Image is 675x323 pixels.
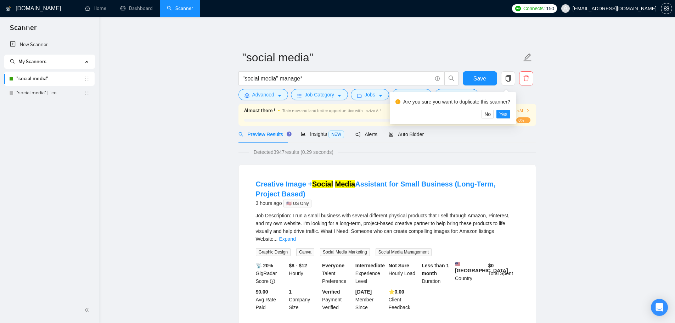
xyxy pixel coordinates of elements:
[242,49,522,66] input: Scanner name...
[563,6,568,11] span: user
[321,288,354,311] div: Payment Verified
[85,5,106,11] a: homeHome
[523,53,532,62] span: edit
[444,71,459,85] button: search
[487,262,520,285] div: Total Spent
[335,180,355,188] mark: Media
[283,200,311,207] span: 🇺🇸 US Only
[376,248,432,256] span: Social Media Management
[488,263,494,268] b: $ 0
[519,75,533,82] span: delete
[4,86,95,100] li: "social media" | "co
[16,72,84,86] a: "social media"
[16,86,84,100] a: "social media" | "co
[355,132,360,137] span: notification
[84,306,91,313] span: double-left
[355,289,372,295] b: [DATE]
[282,108,381,113] span: Train now and land better opportunities with Laziza AI !
[320,248,370,256] span: Social Media Marketing
[6,3,11,15] img: logo
[523,5,545,12] span: Connects:
[365,91,375,99] span: Jobs
[10,38,89,52] a: New Scanner
[422,263,449,276] b: Less than 1 month
[455,262,508,273] b: [GEOGRAPHIC_DATA]
[501,75,515,82] span: copy
[519,71,533,85] button: delete
[389,132,394,137] span: robot
[291,89,348,100] button: barsJob Categorycaret-down
[322,263,344,268] b: Everyone
[337,93,342,98] span: caret-down
[355,263,385,268] b: Intermediate
[357,93,362,98] span: folder
[84,76,90,82] span: holder
[120,5,153,11] a: dashboardDashboard
[321,262,354,285] div: Talent Preference
[516,117,530,123] span: 0%
[420,262,454,285] div: Duration
[287,288,321,311] div: Company Size
[4,72,95,86] li: "social media"
[256,199,519,207] div: 3 hours ago
[274,236,278,242] span: ...
[661,6,672,11] a: setting
[389,289,404,295] b: ⭐️ 0.00
[238,132,243,137] span: search
[387,262,421,285] div: Hourly Load
[499,110,507,118] span: Yes
[256,212,519,243] div: Job Description: I run a small business with several different physical products that I sell thro...
[389,132,424,137] span: Auto Bidder
[256,263,273,268] b: 📡 20%
[167,5,193,11] a: searchScanner
[4,23,42,38] span: Scanner
[10,59,46,65] span: My Scanners
[10,59,15,64] span: search
[254,262,288,285] div: GigRadar Score
[455,262,460,267] img: 🇺🇸
[238,132,289,137] span: Preview Results
[354,262,387,285] div: Experience Level
[473,74,486,83] span: Save
[301,132,306,137] span: area-chart
[277,93,282,98] span: caret-down
[296,248,314,256] span: Canva
[445,75,458,82] span: search
[270,279,275,284] span: info-circle
[243,74,432,83] input: Search Freelance Jobs...
[254,288,288,311] div: Avg Rate Paid
[403,98,510,106] div: Are you sure you want to duplicate this scanner?
[395,99,400,104] span: exclamation-circle
[496,110,510,118] button: Yes
[18,59,46,65] span: My Scanners
[351,89,389,100] button: folderJobscaret-down
[463,71,497,85] button: Save
[546,5,554,12] span: 150
[355,132,377,137] span: Alerts
[286,131,292,137] div: Tooltip anchor
[301,131,344,137] span: Insights
[289,263,307,268] b: $8 - $12
[244,107,275,115] span: Almost there !
[312,180,333,188] mark: Social
[252,91,274,99] span: Advanced
[378,93,383,98] span: caret-down
[651,299,668,316] div: Open Intercom Messenger
[4,38,95,52] li: New Scanner
[435,76,440,81] span: info-circle
[289,289,292,295] b: 1
[661,6,672,11] span: setting
[305,91,334,99] span: Job Category
[389,263,409,268] b: Not Sure
[354,288,387,311] div: Member Since
[387,288,421,311] div: Client Feedback
[515,6,521,11] img: upwork-logo.png
[256,180,496,198] a: Creative Image +Social MediaAssistant for Small Business (Long-Term, Project Based)
[501,71,515,85] button: copy
[256,248,291,256] span: Graphic Design
[482,110,494,118] button: No
[238,89,288,100] button: settingAdvancedcaret-down
[454,262,487,285] div: Country
[484,110,491,118] span: No
[279,236,296,242] a: Expand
